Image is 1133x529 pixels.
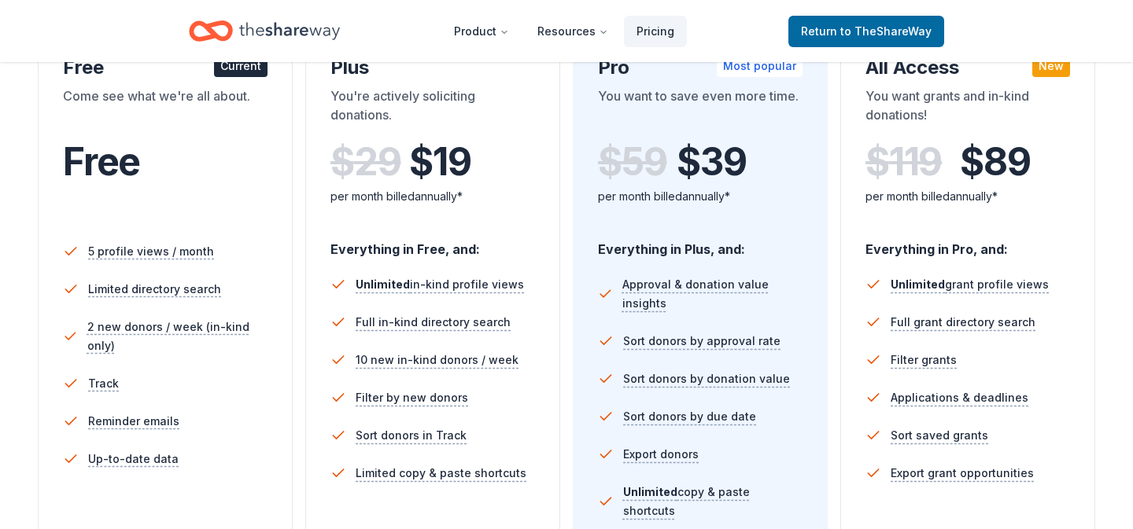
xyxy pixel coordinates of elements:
span: Sort donors by donation value [623,369,790,388]
span: Sort donors by approval rate [623,332,781,351]
div: Current [214,55,268,77]
span: Limited directory search [88,280,221,299]
span: grant profile views [891,277,1049,291]
span: Unlimited [623,485,677,498]
span: Filter by new donors [356,388,468,407]
span: Return [801,22,932,41]
span: Limited copy & paste shortcuts [356,464,526,483]
span: copy & paste shortcuts [623,485,750,517]
a: Returnto TheShareWay [788,16,944,47]
div: New [1032,55,1070,77]
span: 2 new donors / week (in-kind only) [87,318,268,355]
span: 10 new in-kind donors / week [356,351,519,369]
span: Full grant directory search [891,313,1035,332]
span: Reminder emails [88,412,179,431]
span: Up-to-date data [88,450,179,468]
div: Plus [330,55,535,80]
span: Unlimited [356,277,410,291]
span: $ 89 [960,140,1030,184]
div: Come see what we're all about. [63,86,268,130]
button: Product [441,16,522,47]
button: Resources [525,16,621,47]
div: Free [63,55,268,80]
span: Sort donors in Track [356,426,467,445]
span: Free [63,138,140,185]
span: Applications & deadlines [891,388,1028,407]
div: You want grants and in-kind donations! [865,86,1070,130]
div: You want to save even more time. [598,86,803,130]
span: Sort donors by due date [623,407,756,426]
div: Everything in Plus, and: [598,226,803,259]
span: Filter grants [891,351,957,369]
div: per month billed annually* [598,187,803,206]
div: Pro [598,55,803,80]
div: Most popular [717,55,803,77]
span: in-kind profile views [356,277,524,291]
div: Everything in Pro, and: [865,226,1070,259]
div: Everything in Free, and: [330,226,535,259]
div: You're actively soliciting donations. [330,86,535,130]
a: Home [189,13,340,50]
a: Pricing [624,16,687,47]
nav: Main [441,13,687,50]
div: All Access [865,55,1070,80]
span: $ 39 [677,140,746,184]
span: Export grant opportunities [891,464,1034,483]
span: 5 profile views / month [88,242,214,261]
span: Full in-kind directory search [356,313,511,332]
div: per month billed annually* [330,187,535,206]
span: Sort saved grants [891,426,988,445]
span: $ 19 [409,140,471,184]
div: per month billed annually* [865,187,1070,206]
span: Track [88,374,119,393]
span: to TheShareWay [840,24,932,38]
span: Approval & donation value insights [622,275,803,313]
span: Export donors [623,445,699,464]
span: Unlimited [891,277,945,291]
